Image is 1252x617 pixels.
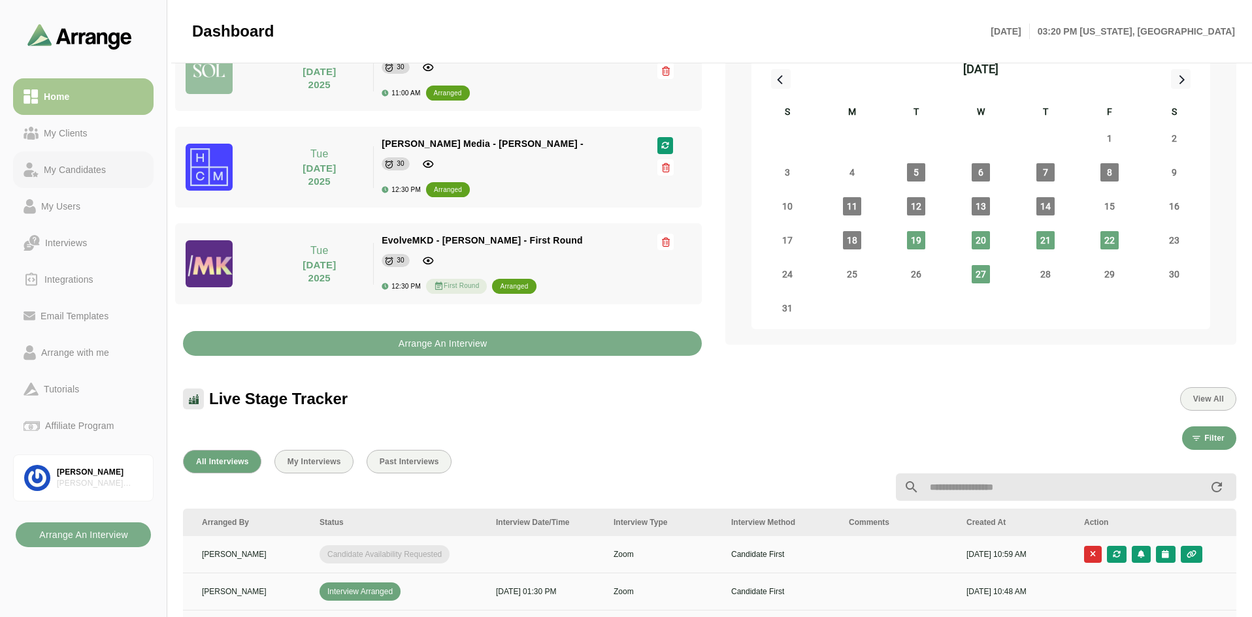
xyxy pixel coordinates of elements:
[972,265,990,283] span: Wednesday, August 27, 2025
[972,197,990,215] span: Wednesday, August 13, 2025
[907,265,925,283] span: Tuesday, August 26, 2025
[13,407,154,444] a: Affiliate Program
[1209,479,1225,495] i: appended action
[13,225,154,261] a: Interviews
[398,331,487,356] b: Arrange An Interview
[907,163,925,182] span: Tuesday, August 5, 2025
[397,254,404,267] div: 30
[273,243,365,259] p: Tue
[382,89,420,97] div: 11:00 AM
[1100,265,1119,283] span: Friday, August 29, 2025
[966,548,1068,560] p: [DATE] 10:59 AM
[273,162,365,188] p: [DATE] 2025
[195,457,249,466] span: All Interviews
[907,231,925,249] span: Tuesday, August 19, 2025
[183,450,261,473] button: All Interviews
[778,231,797,249] span: Sunday, August 17, 2025
[202,548,304,560] p: [PERSON_NAME]
[949,104,1013,121] div: W
[57,467,142,478] div: [PERSON_NAME]
[972,163,990,182] span: Wednesday, August 6, 2025
[1100,163,1119,182] span: Friday, August 8, 2025
[382,283,421,290] div: 12:30 PM
[202,516,304,528] div: Arranged By
[434,183,462,197] div: arranged
[907,197,925,215] span: Tuesday, August 12, 2025
[496,516,598,528] div: Interview Date/Time
[39,272,99,287] div: Integrations
[1165,163,1183,182] span: Saturday, August 9, 2025
[614,548,716,560] p: Zoom
[1100,231,1119,249] span: Friday, August 22, 2025
[991,24,1029,39] p: [DATE]
[186,240,233,287] img: evolvemkd-logo.jpg
[382,138,584,149] span: [PERSON_NAME] Media - [PERSON_NAME] -
[1165,265,1183,283] span: Saturday, August 30, 2025
[966,586,1068,597] p: [DATE] 10:48 AM
[731,548,833,560] p: Candidate First
[13,298,154,334] a: Email Templates
[1204,434,1225,443] span: Filter
[320,516,480,528] div: Status
[39,89,74,104] div: Home
[39,381,84,397] div: Tutorials
[40,418,119,434] div: Affiliate Program
[40,235,92,251] div: Interviews
[397,61,404,74] div: 30
[183,331,702,356] button: Arrange An Interview
[320,582,401,601] span: Interview Arranged
[39,125,93,141] div: My Clients
[273,259,365,285] p: [DATE] 2025
[1100,129,1119,148] span: Friday, August 1, 2025
[1036,231,1055,249] span: Thursday, August 21, 2025
[778,163,797,182] span: Sunday, August 3, 2025
[843,265,861,283] span: Monday, August 25, 2025
[13,115,154,151] a: My Clients
[367,450,452,473] button: Past Interviews
[13,334,154,371] a: Arrange with me
[382,186,421,193] div: 12:30 PM
[1182,426,1236,450] button: Filter
[39,162,111,178] div: My Candidates
[36,198,86,214] div: My Users
[13,78,154,115] a: Home
[36,345,114,360] div: Arrange with me
[1078,104,1142,121] div: F
[731,586,833,597] p: Candidate First
[731,516,833,528] div: Interview Method
[16,522,151,547] button: Arrange An Interview
[13,151,154,188] a: My Candidates
[1100,197,1119,215] span: Friday, August 15, 2025
[202,586,304,597] p: [PERSON_NAME]
[1165,197,1183,215] span: Saturday, August 16, 2025
[972,231,990,249] span: Wednesday, August 20, 2025
[57,478,142,489] div: [PERSON_NAME] Associates
[13,261,154,298] a: Integrations
[382,235,583,245] span: EvolveMKD - [PERSON_NAME] - First Round
[843,197,861,215] span: Monday, August 11, 2025
[287,457,341,466] span: My Interviews
[843,163,861,182] span: Monday, August 4, 2025
[778,299,797,317] span: Sunday, August 31, 2025
[320,545,450,563] span: Candidate Availability Requested
[849,516,951,528] div: Comments
[273,146,365,162] p: Tue
[1036,265,1055,283] span: Thursday, August 28, 2025
[186,47,233,94] img: solcomms_logo.jpg
[1036,197,1055,215] span: Thursday, August 14, 2025
[273,65,365,91] p: [DATE] 2025
[1036,163,1055,182] span: Thursday, August 7, 2025
[1084,516,1229,528] div: Action
[13,454,154,501] a: [PERSON_NAME][PERSON_NAME] Associates
[1030,24,1235,39] p: 03:20 PM [US_STATE], [GEOGRAPHIC_DATA]
[186,144,233,191] img: hannah_cranston_media_logo.jpg
[379,457,439,466] span: Past Interviews
[27,24,132,49] img: arrangeai-name-small-logo.4d2b8aee.svg
[434,87,462,100] div: arranged
[884,104,949,121] div: T
[778,197,797,215] span: Sunday, August 10, 2025
[397,157,404,170] div: 30
[35,308,114,324] div: Email Templates
[13,371,154,407] a: Tutorials
[843,231,861,249] span: Monday, August 18, 2025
